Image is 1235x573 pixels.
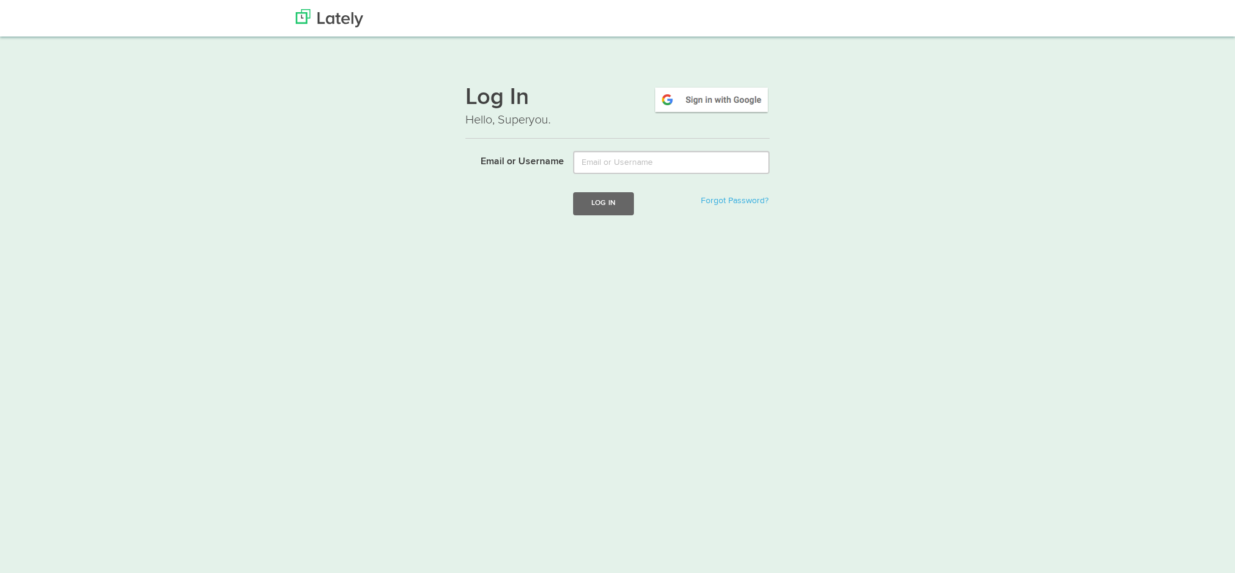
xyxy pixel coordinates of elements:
[465,111,770,129] p: Hello, Superyou.
[296,9,363,27] img: Lately
[573,151,770,174] input: Email or Username
[465,86,770,111] h1: Log In
[456,151,564,169] label: Email or Username
[573,192,634,215] button: Log In
[701,196,768,205] a: Forgot Password?
[653,86,770,114] img: google-signin.png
